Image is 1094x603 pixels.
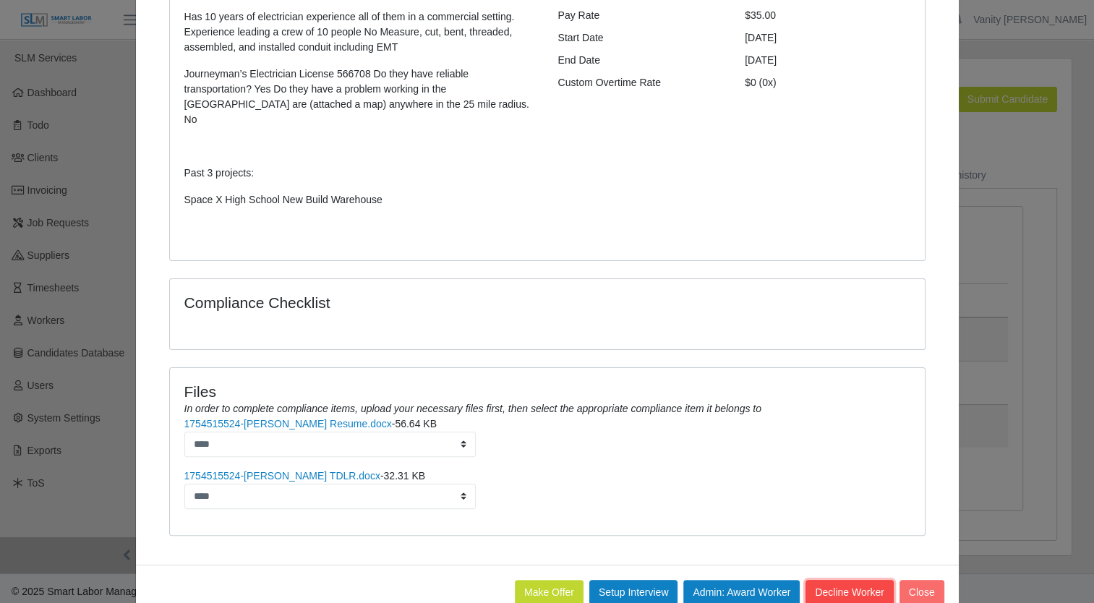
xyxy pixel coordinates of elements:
p: Has 10 years of electrician experience all of them in a commercial setting. Experience leading a ... [184,9,537,55]
div: Custom Overtime Rate [547,75,735,90]
div: Start Date [547,30,735,46]
h4: Compliance Checklist [184,294,661,312]
i: In order to complete compliance items, upload your necessary files first, then select the appropr... [184,403,761,414]
a: 1754515524-[PERSON_NAME] TDLR.docx [184,470,380,482]
span: 32.31 KB [384,470,426,482]
h4: Files [184,382,910,401]
p: Journeyman’s Electrician License 566708 Do they have reliable transportation? Yes Do they have a ... [184,67,537,127]
p: Past 3 projects: [184,166,537,181]
span: [DATE] [745,54,777,66]
span: $0 (0x) [745,77,777,88]
li: - [184,469,910,509]
p: Space X High School New Build Warehouse [184,192,537,208]
a: 1754515524-[PERSON_NAME] Resume.docx [184,418,392,429]
span: 56.64 KB [395,418,437,429]
div: End Date [547,53,735,68]
li: - [184,416,910,457]
div: [DATE] [734,30,921,46]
